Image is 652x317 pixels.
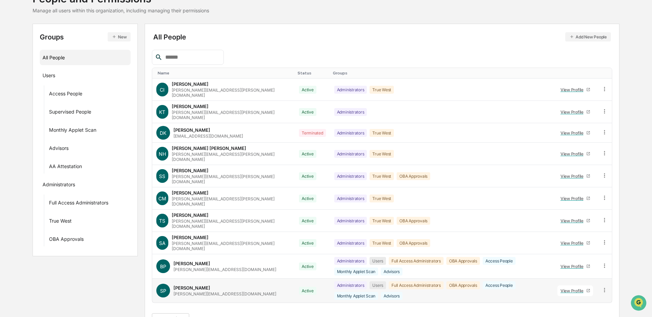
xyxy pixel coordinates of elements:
[334,268,378,275] div: Monthly Applet Scan
[560,87,586,92] div: View Profile
[299,287,316,295] div: Active
[299,217,316,225] div: Active
[397,172,430,180] div: OBA Approvals
[50,87,55,93] div: 🗄️
[334,239,367,247] div: Administrators
[370,129,394,137] div: True West
[560,264,586,269] div: View Profile
[49,218,72,226] div: True West
[7,87,12,93] div: 🖐️
[557,261,593,272] a: View Profile
[381,268,402,275] div: Advisors
[49,91,82,99] div: Access People
[172,168,208,173] div: [PERSON_NAME]
[117,55,125,63] button: Start new chat
[158,71,292,75] div: Toggle SortBy
[159,218,165,224] span: TS
[389,257,444,265] div: Full Access Administrators
[33,8,209,13] div: Manage all users within this organization, including managing their permissions
[160,288,166,294] span: SP
[172,190,208,196] div: [PERSON_NAME]
[299,239,316,247] div: Active
[159,109,165,115] span: KT
[483,281,516,289] div: Access People
[160,263,166,269] span: BP
[560,218,586,223] div: View Profile
[557,107,593,117] a: View Profile
[43,181,75,190] div: Administrators
[334,257,367,265] div: Administrators
[560,109,586,115] div: View Profile
[446,257,480,265] div: OBA Approvals
[173,267,276,272] div: [PERSON_NAME][EMAIL_ADDRESS][DOMAIN_NAME]
[172,81,208,87] div: [PERSON_NAME]
[108,32,131,42] button: New
[172,174,291,184] div: [PERSON_NAME][EMAIL_ADDRESS][PERSON_NAME][DOMAIN_NAME]
[333,71,551,75] div: Toggle SortBy
[334,129,367,137] div: Administrators
[370,172,394,180] div: True West
[173,261,210,266] div: [PERSON_NAME]
[334,86,367,94] div: Administrators
[49,163,82,172] div: AA Attestation
[299,262,316,270] div: Active
[557,285,593,296] a: View Profile
[334,150,367,158] div: Administrators
[630,294,649,313] iframe: Open customer support
[370,86,394,94] div: True West
[14,86,44,93] span: Preclearance
[49,127,96,135] div: Monthly Applet Scan
[299,86,316,94] div: Active
[172,212,208,218] div: [PERSON_NAME]
[557,171,593,181] a: View Profile
[172,196,291,207] div: [PERSON_NAME][EMAIL_ADDRESS][PERSON_NAME][DOMAIN_NAME]
[49,109,91,117] div: Supervised People
[334,172,367,180] div: Administrators
[370,281,386,289] div: Users
[173,133,243,139] div: [EMAIL_ADDRESS][DOMAIN_NAME]
[23,52,112,59] div: Start new chat
[43,72,55,81] div: Users
[172,87,291,98] div: [PERSON_NAME][EMAIL_ADDRESS][PERSON_NAME][DOMAIN_NAME]
[370,217,394,225] div: True West
[57,86,85,93] span: Attestations
[557,84,593,95] a: View Profile
[40,32,131,42] div: Groups
[172,235,208,240] div: [PERSON_NAME]
[483,257,516,265] div: Access People
[299,195,316,202] div: Active
[560,151,586,156] div: View Profile
[14,99,43,106] span: Data Lookup
[160,130,166,136] span: DK
[172,110,291,120] div: [PERSON_NAME][EMAIL_ADDRESS][PERSON_NAME][DOMAIN_NAME]
[299,150,316,158] div: Active
[389,281,444,289] div: Full Access Administrators
[334,108,367,116] div: Administrators
[557,215,593,226] a: View Profile
[49,145,69,153] div: Advisors
[7,52,19,65] img: 1746055101610-c473b297-6a78-478c-a979-82029cc54cd1
[49,236,84,244] div: OBA Approvals
[172,104,208,109] div: [PERSON_NAME]
[173,285,210,291] div: [PERSON_NAME]
[446,281,480,289] div: OBA Approvals
[370,150,394,158] div: True West
[47,84,88,96] a: 🗄️Attestations
[49,200,108,208] div: Full Access Administrators
[153,32,611,42] div: All People
[172,152,291,162] div: [PERSON_NAME][EMAIL_ADDRESS][PERSON_NAME][DOMAIN_NAME]
[43,52,128,63] div: All People
[565,32,611,42] button: Add New People
[172,241,291,251] div: [PERSON_NAME][EMAIL_ADDRESS][PERSON_NAME][DOMAIN_NAME]
[7,14,125,25] p: How can we help?
[160,87,165,93] span: CI
[557,193,593,204] a: View Profile
[557,128,593,138] a: View Profile
[172,145,246,151] div: [PERSON_NAME] [PERSON_NAME]
[397,217,430,225] div: OBA Approvals
[23,59,87,65] div: We're available if you need us!
[172,219,291,229] div: [PERSON_NAME][EMAIL_ADDRESS][PERSON_NAME][DOMAIN_NAME]
[557,238,593,248] a: View Profile
[334,281,367,289] div: Administrators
